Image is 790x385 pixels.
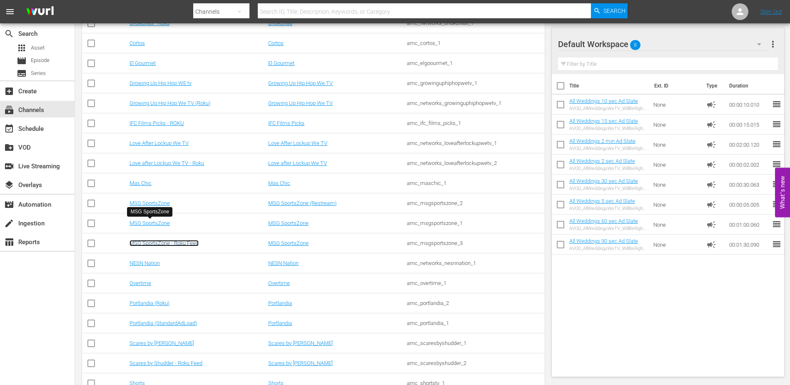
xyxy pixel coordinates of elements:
[130,320,197,326] a: Portlandia (StandardAdLoad)
[268,360,333,366] a: Scares by [PERSON_NAME]
[569,138,635,144] a: All Weddings 2 min Ad Slate
[726,175,772,195] td: 00:00:30.063
[760,8,782,15] a: Sign Out
[268,280,290,286] a: Overtime
[130,300,169,306] a: Portlandia (Roku)
[130,208,169,215] div: MSG SportsZone
[130,200,170,206] a: MSG SportsZone
[569,178,638,184] a: All Weddings 30 sec Ad Slate
[268,40,284,46] a: Cortos
[407,320,543,326] div: amc_portlandia_1
[268,300,292,306] a: Portlandia
[706,160,716,170] span: Ad
[772,179,782,189] span: reorder
[726,215,772,235] td: 00:01:00.060
[130,40,145,46] a: Cortos
[268,120,304,126] a: IFC Films Picks
[31,56,50,65] span: Episode
[569,198,635,204] a: All Weddings 5 sec Ad Slate
[4,86,14,96] span: Create
[630,36,640,54] span: 8
[130,220,170,226] a: MSG SportsZone
[706,120,716,130] span: Ad
[130,340,194,346] a: Scares by [PERSON_NAME]
[772,139,782,149] span: reorder
[268,200,336,206] a: MSG SportsZone (Restream)
[569,126,647,131] div: AVOD_AllWeddingsWeTV_WillBeRightBack_15sec_RB24_S01398706005
[130,160,204,166] a: Love after Lockup We TV - Roku
[268,100,333,106] a: Growing Up Hip Hop We TV
[706,140,716,150] span: Ad
[591,3,628,18] button: Search
[4,200,14,210] span: Automation
[31,44,45,52] span: Asset
[650,175,703,195] td: None
[268,240,309,246] a: MSG SportsZone
[4,124,14,134] span: Schedule
[407,280,543,286] div: amc_overtime_1
[268,160,327,166] a: Love after Lockup We TV
[726,235,772,255] td: 00:01:30.090
[268,60,294,66] a: El Gourmet
[772,119,782,129] span: reorder
[17,68,27,78] span: Series
[407,100,543,106] div: amc_networks_growinguphiphopwetv_1
[407,80,543,86] div: amc_growinguphiphopwetv_1
[569,206,647,211] div: AVOD_AllWeddingsWeTV_WillBeRightBack_5sec_RB24_S01398706007
[4,180,14,190] span: Overlays
[569,98,638,104] a: All Weddings 10 sec Ad Slate
[706,100,716,110] span: Ad
[4,29,14,39] span: Search
[650,115,703,135] td: None
[649,74,702,97] th: Ext. ID
[701,74,724,97] th: Type
[650,215,703,235] td: None
[569,74,649,97] th: Title
[772,199,782,209] span: reorder
[569,186,647,191] div: AVOD_AllWeddingsWeTV_WillBeRightBack_30sec_RB24_S01398706004
[31,69,46,77] span: Series
[768,39,778,49] span: more_vert
[407,120,543,126] div: amc_ifc_films_picks_1
[407,160,543,166] div: amc_networks_loveafterlockupwetv_2
[772,239,782,249] span: reorder
[569,166,647,171] div: AVOD_AllWeddingsWeTV_WillBeRightBack_2sec_RB24_S01398706008
[407,200,543,206] div: amc_msgsportszone_2
[4,237,14,247] span: Reports
[268,220,309,226] a: MSG SportsZone
[407,260,543,266] div: amc_networks_nesnnation_1
[20,2,60,22] img: ans4CAIJ8jUAAAAAAAAAAAAAAAAAAAAAAAAgQb4GAAAAAAAAAAAAAAAAAAAAAAAAJMjXAAAAAAAAAAAAAAAAAAAAAAAAgAT5G...
[407,340,543,346] div: amc_scaresbyshudder_1
[407,240,543,246] div: amc_msgsportszone_3
[407,220,543,226] div: amc_msgsportszone_1
[569,106,647,111] div: AVOD_AllWeddingsWeTV_WillBeRightBack_10sec_RB24_S01398706006
[4,218,14,228] span: Ingestion
[130,260,160,266] a: NESN Nation
[775,168,790,217] button: Open Feedback Widget
[268,320,292,326] a: Portlandia
[407,40,543,46] div: amc_cortos_1
[130,180,152,186] a: Mas Chic
[130,60,156,66] a: El Gourmet
[407,360,543,366] div: amc_scaresbyshudder_2
[268,140,327,146] a: Love After Lockup We TV
[706,200,716,210] span: Ad
[407,140,543,146] div: amc_networks_loveafterlockupwetv_1
[130,280,151,286] a: Overtime
[569,246,647,251] div: AVOD_AllWeddingsWeTV_WillBeRightBack_90sec_RB24_S01398706002
[130,100,210,106] a: Growing Up Hip Hop We TV (Roku)
[17,56,27,66] span: Episode
[706,220,716,230] span: Ad
[569,226,647,231] div: AVOD_AllWeddingsWeTV_WillBeRightBack_60sec_RB24_S01398706003
[603,3,626,18] span: Search
[726,95,772,115] td: 00:00:10.010
[268,80,333,86] a: Growing Up Hip Hop We TV
[650,95,703,115] td: None
[407,60,543,66] div: amc_elgoourmet_1
[724,74,774,97] th: Duration
[650,235,703,255] td: None
[130,240,199,246] a: MSG SportsZone - Roku Feed
[130,140,189,146] a: Love After Lockup We TV
[768,34,778,54] button: more_vert
[5,7,15,17] span: menu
